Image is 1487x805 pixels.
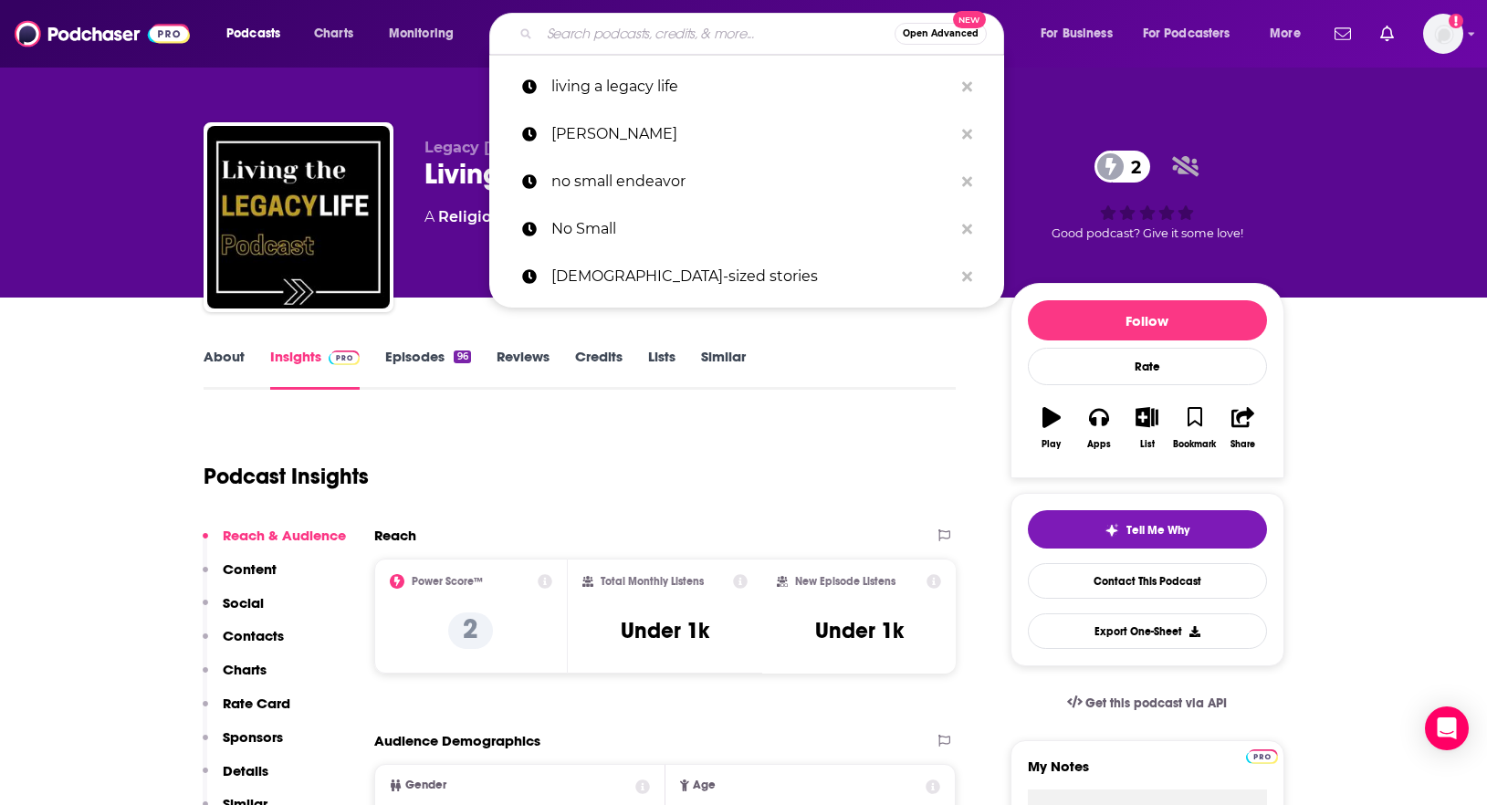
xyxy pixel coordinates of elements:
p: No Small [551,205,953,253]
span: Monitoring [389,21,454,47]
div: Play [1042,439,1061,450]
button: Share [1219,395,1266,461]
a: Charts [302,19,364,48]
div: Bookmark [1173,439,1216,450]
h1: Podcast Insights [204,463,369,490]
button: Follow [1028,300,1267,340]
h2: Power Score™ [412,575,483,588]
a: Credits [575,348,623,390]
button: Sponsors [203,728,283,762]
a: Get this podcast via API [1052,681,1242,726]
p: Reach & Audience [223,527,346,544]
img: Podchaser Pro [329,350,361,365]
h2: New Episode Listens [795,575,895,588]
p: lantz [551,110,953,158]
div: List [1140,439,1155,450]
button: open menu [376,19,477,48]
span: Charts [314,21,353,47]
label: My Notes [1028,758,1267,789]
div: Search podcasts, credits, & more... [507,13,1021,55]
button: open menu [1131,19,1257,48]
button: Apps [1075,395,1123,461]
button: Show profile menu [1423,14,1463,54]
button: Open AdvancedNew [895,23,987,45]
div: Apps [1087,439,1111,450]
input: Search podcasts, credits, & more... [539,19,895,48]
span: Legacy [DEMOGRAPHIC_DATA] [424,139,663,156]
img: User Profile [1423,14,1463,54]
button: open menu [1028,19,1136,48]
div: Share [1230,439,1255,450]
span: Logged in as shcarlos [1423,14,1463,54]
a: Pro website [1246,747,1278,764]
div: Open Intercom Messenger [1425,706,1469,750]
button: Charts [203,661,267,695]
button: Contacts [203,627,284,661]
h2: Reach [374,527,416,544]
button: open menu [214,19,304,48]
span: More [1270,21,1301,47]
button: open menu [1257,19,1324,48]
p: Details [223,762,268,779]
button: Reach & Audience [203,527,346,560]
a: About [204,348,245,390]
a: Reviews [497,348,550,390]
a: Lists [648,348,675,390]
a: no small endeavor [489,158,1004,205]
img: tell me why sparkle [1105,523,1119,538]
a: No Small [489,205,1004,253]
a: [PERSON_NAME] [489,110,1004,158]
a: InsightsPodchaser Pro [270,348,361,390]
span: For Business [1041,21,1113,47]
button: Bookmark [1171,395,1219,461]
a: [DEMOGRAPHIC_DATA]-sized stories [489,253,1004,300]
a: living a legacy life [489,63,1004,110]
p: living a legacy life [551,63,953,110]
button: List [1123,395,1170,461]
span: Open Advanced [903,29,979,38]
span: Podcasts [226,21,280,47]
p: no small endeavor [551,158,953,205]
p: Sponsors [223,728,283,746]
button: Export One-Sheet [1028,613,1267,649]
button: Content [203,560,277,594]
span: Gender [405,779,446,791]
button: tell me why sparkleTell Me Why [1028,510,1267,549]
p: Rate Card [223,695,290,712]
span: New [953,11,986,28]
img: Podchaser Pro [1246,749,1278,764]
a: Contact This Podcast [1028,563,1267,599]
p: Contacts [223,627,284,644]
div: 96 [454,350,470,363]
h3: Under 1k [815,617,904,644]
div: 2Good podcast? Give it some love! [1011,139,1284,252]
h2: Audience Demographics [374,732,540,749]
span: Tell Me Why [1126,523,1189,538]
img: Living the Legacy Life [207,126,390,308]
span: Get this podcast via API [1085,695,1227,711]
a: Similar [701,348,746,390]
p: Social [223,594,264,612]
a: Show notifications dropdown [1373,18,1401,49]
svg: Add a profile image [1449,14,1463,28]
h3: Under 1k [621,617,709,644]
a: Episodes96 [385,348,470,390]
div: Rate [1028,348,1267,385]
img: Podchaser - Follow, Share and Rate Podcasts [15,16,190,51]
span: For Podcasters [1143,21,1230,47]
span: 2 [1113,151,1150,183]
p: Charts [223,661,267,678]
a: Religion [438,208,501,225]
button: Rate Card [203,695,290,728]
p: god-sized stories [551,253,953,300]
button: Details [203,762,268,796]
a: Show notifications dropdown [1327,18,1358,49]
div: A podcast [424,206,853,228]
h2: Total Monthly Listens [601,575,704,588]
a: 2 [1094,151,1150,183]
button: Play [1028,395,1075,461]
span: Good podcast? Give it some love! [1052,226,1243,240]
button: Social [203,594,264,628]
